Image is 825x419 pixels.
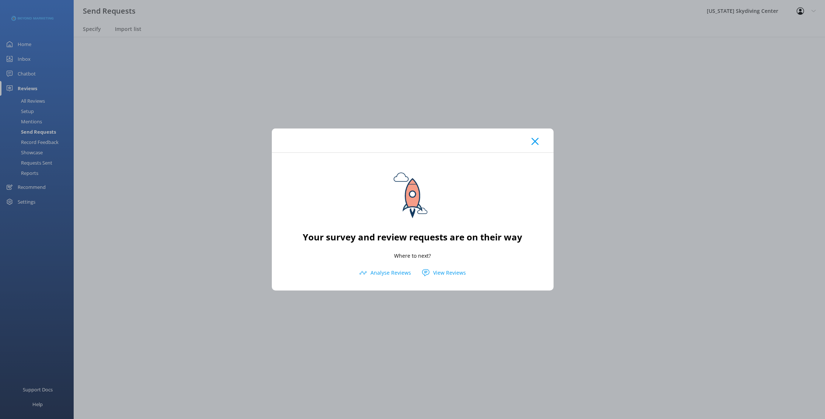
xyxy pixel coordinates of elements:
[303,230,522,244] h2: Your survey and review requests are on their way
[354,267,417,278] button: Analyse Reviews
[417,267,471,278] button: View Reviews
[394,252,431,260] p: Where to next?
[379,164,446,230] img: sending...
[531,138,538,145] button: Close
